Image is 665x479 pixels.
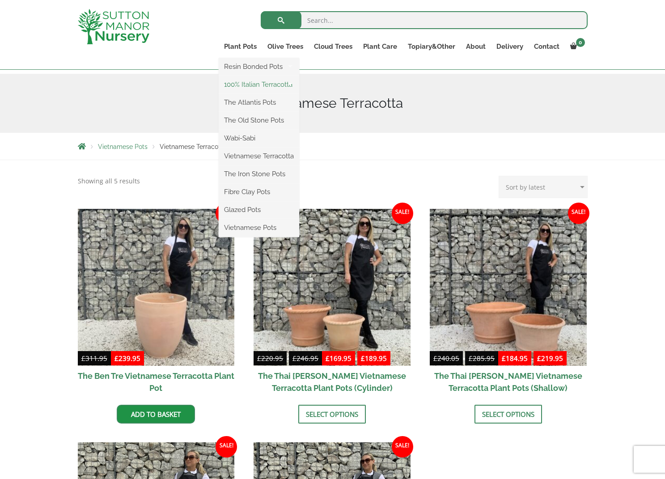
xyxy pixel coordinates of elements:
span: Sale! [216,203,237,224]
a: 0 [565,40,588,53]
ins: - [322,353,390,366]
bdi: 189.95 [361,354,387,363]
span: £ [114,354,119,363]
span: £ [257,354,261,363]
span: Sale! [392,436,413,458]
a: Delivery [491,40,529,53]
a: The Old Stone Pots [219,114,299,127]
span: Sale! [392,203,413,224]
img: The Thai Binh Vietnamese Terracotta Plant Pots (Cylinder) [254,209,411,366]
img: The Ben Tre Vietnamese Terracotta Plant Pot [78,209,235,366]
select: Shop order [499,176,588,198]
bdi: 220.95 [257,354,283,363]
span: £ [361,354,365,363]
bdi: 246.95 [292,354,318,363]
a: Sale! £240.05-£285.95 £184.95-£219.95 The Thai [PERSON_NAME] Vietnamese Terracotta Plant Pots (Sh... [430,209,587,398]
bdi: 239.95 [114,354,140,363]
bdi: 219.95 [537,354,563,363]
bdi: 184.95 [502,354,528,363]
a: The Atlantis Pots [219,96,299,109]
ins: - [498,353,567,366]
p: Showing all 5 results [78,176,140,187]
bdi: 311.95 [81,354,107,363]
a: Vietnamese Pots [98,143,148,150]
a: Plant Pots [219,40,262,53]
a: About [461,40,491,53]
h2: The Ben Tre Vietnamese Terracotta Plant Pot [78,366,235,398]
del: - [430,353,498,366]
a: Plant Care [358,40,402,53]
a: The Iron Stone Pots [219,167,299,181]
span: Vietnamese Terracotta [160,143,226,150]
bdi: 169.95 [326,354,352,363]
del: - [254,353,322,366]
a: Wabi-Sabi [219,131,299,145]
span: £ [292,354,296,363]
span: £ [433,354,437,363]
h2: The Thai [PERSON_NAME] Vietnamese Terracotta Plant Pots (Cylinder) [254,366,411,398]
a: Fibre Clay Pots [219,185,299,199]
h1: Vietnamese Terracotta [78,95,588,111]
img: logo [78,9,149,44]
bdi: 285.95 [469,354,495,363]
a: Olive Trees [262,40,309,53]
a: Select options for “The Thai Binh Vietnamese Terracotta Plant Pots (Cylinder)” [298,405,366,424]
img: The Thai Binh Vietnamese Terracotta Plant Pots (Shallow) [430,209,587,366]
span: £ [502,354,506,363]
span: Sale! [216,436,237,458]
span: £ [537,354,541,363]
a: Cloud Trees [309,40,358,53]
a: Topiary&Other [402,40,461,53]
a: Glazed Pots [219,203,299,216]
a: Contact [529,40,565,53]
input: Search... [261,11,588,29]
span: 0 [576,38,585,47]
span: Sale! [568,203,589,224]
a: Sale! £220.95-£246.95 £169.95-£189.95 The Thai [PERSON_NAME] Vietnamese Terracotta Plant Pots (Cy... [254,209,411,398]
a: 100% Italian Terracotta [219,78,299,91]
a: Sale! The Ben Tre Vietnamese Terracotta Plant Pot [78,209,235,398]
a: Select options for “The Thai Binh Vietnamese Terracotta Plant Pots (Shallow)” [474,405,542,424]
a: Add to basket: “The Ben Tre Vietnamese Terracotta Plant Pot” [117,405,195,424]
a: Vietnamese Pots [219,221,299,234]
a: Resin Bonded Pots [219,60,299,73]
span: £ [469,354,473,363]
span: £ [81,354,85,363]
h2: The Thai [PERSON_NAME] Vietnamese Terracotta Plant Pots (Shallow) [430,366,587,398]
bdi: 240.05 [433,354,459,363]
a: Vietnamese Terracotta [219,149,299,163]
nav: Breadcrumbs [78,143,588,150]
span: £ [326,354,330,363]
